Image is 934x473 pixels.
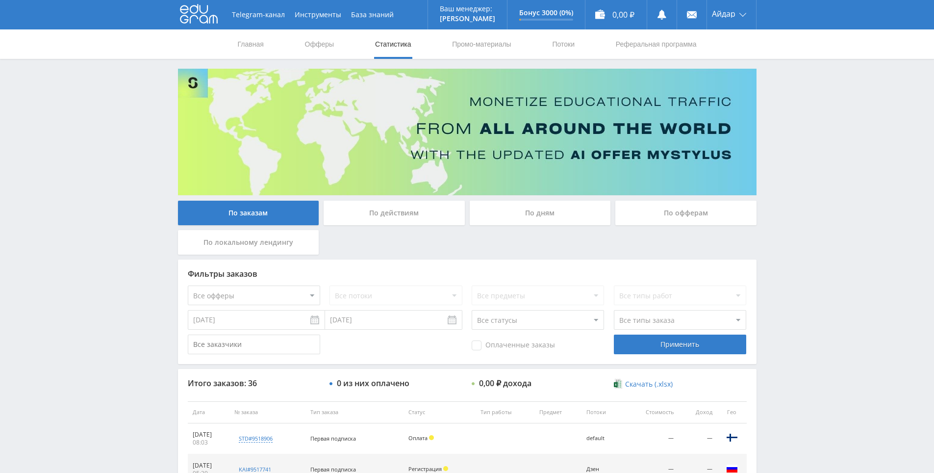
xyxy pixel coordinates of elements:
a: Статистика [374,29,412,59]
div: Применить [614,335,746,354]
a: Офферы [304,29,335,59]
a: Промо-материалы [451,29,512,59]
div: По действиям [324,201,465,225]
a: Потоки [551,29,576,59]
span: Оплаченные заказы [472,341,555,350]
a: Главная [237,29,265,59]
div: По заказам [178,201,319,225]
img: Banner [178,69,757,195]
p: Ваш менеджер: [440,5,495,13]
div: По дням [470,201,611,225]
p: [PERSON_NAME] [440,15,495,23]
p: Бонус 3000 (0%) [519,9,573,17]
input: Все заказчики [188,335,320,354]
div: По офферам [615,201,757,225]
span: Айдар [712,10,735,18]
a: Реферальная программа [615,29,698,59]
div: Фильтры заказов [188,269,747,278]
div: По локальному лендингу [178,230,319,255]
